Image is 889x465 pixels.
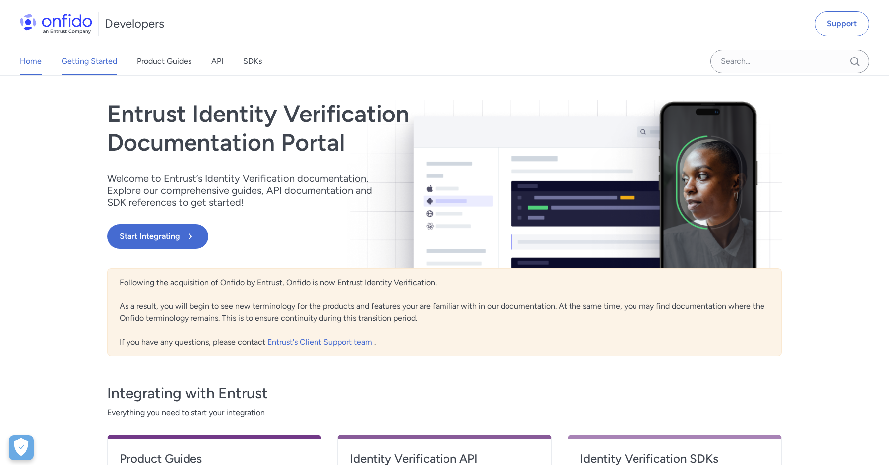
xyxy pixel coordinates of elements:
a: Home [20,48,42,75]
input: Onfido search input field [710,50,869,73]
a: API [211,48,223,75]
a: Entrust's Client Support team [267,337,374,347]
h1: Entrust Identity Verification Documentation Portal [107,100,579,157]
a: SDKs [243,48,262,75]
a: Support [815,11,869,36]
p: Welcome to Entrust’s Identity Verification documentation. Explore our comprehensive guides, API d... [107,173,385,208]
a: Start Integrating [107,224,579,249]
a: Getting Started [62,48,117,75]
button: Start Integrating [107,224,208,249]
span: Everything you need to start your integration [107,407,782,419]
div: Following the acquisition of Onfido by Entrust, Onfido is now Entrust Identity Verification. As a... [107,268,782,356]
h3: Integrating with Entrust [107,383,782,403]
img: Onfido Logo [20,14,92,34]
div: Cookie Preferences [9,435,34,460]
button: Open Preferences [9,435,34,460]
a: Product Guides [137,48,191,75]
h1: Developers [105,16,164,32]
